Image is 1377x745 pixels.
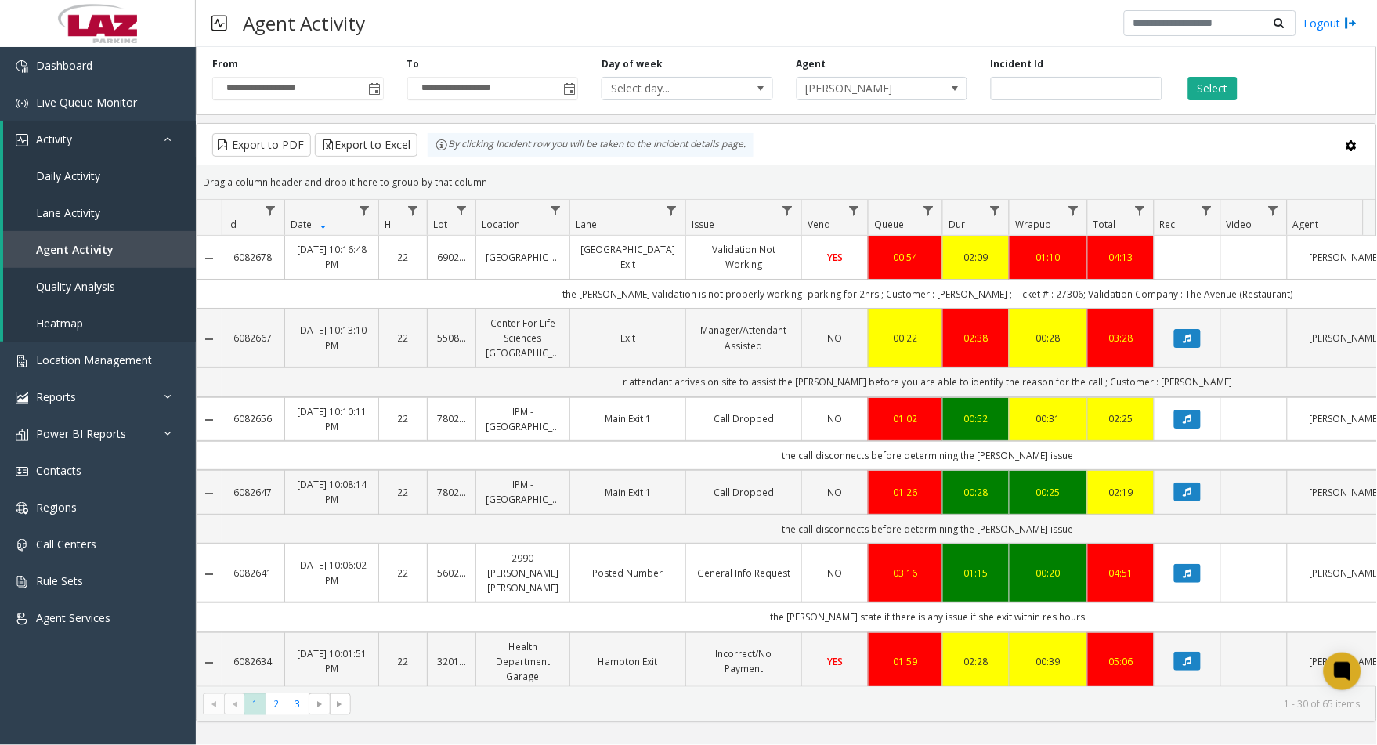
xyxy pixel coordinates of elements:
[437,566,466,580] a: 560238
[828,486,843,499] span: NO
[433,218,447,231] span: Lot
[212,133,311,157] button: Export to PDF
[36,353,152,367] span: Location Management
[878,250,933,265] div: 00:54
[1188,77,1238,100] button: Select
[827,655,843,668] span: YES
[36,389,76,404] span: Reports
[696,646,792,676] a: Incorrect/No Payment
[1019,411,1078,426] a: 00:31
[1196,200,1217,221] a: Rec. Filter Menu
[309,693,330,715] span: Go to the next page
[385,218,392,231] span: H
[389,331,417,345] a: 22
[212,57,238,71] label: From
[228,218,237,231] span: Id
[197,656,222,669] a: Collapse Details
[486,551,560,596] a: 2990 [PERSON_NAME] [PERSON_NAME]
[580,485,676,500] a: Main Exit 1
[36,58,92,73] span: Dashboard
[1019,654,1078,669] a: 00:39
[437,485,466,500] a: 780291
[696,485,792,500] a: Call Dropped
[878,485,933,500] a: 01:26
[1160,218,1178,231] span: Rec.
[808,218,830,231] span: Vend
[1097,411,1144,426] div: 02:25
[952,485,999,500] a: 00:28
[16,502,28,515] img: 'icon'
[197,414,222,426] a: Collapse Details
[3,121,196,157] a: Activity
[844,200,865,221] a: Vend Filter Menu
[36,426,126,441] span: Power BI Reports
[389,485,417,500] a: 22
[36,316,83,331] span: Heatmap
[482,218,520,231] span: Location
[827,251,843,264] span: YES
[1097,331,1144,345] a: 03:28
[878,411,933,426] a: 01:02
[244,693,266,714] span: Page 1
[985,200,1006,221] a: Dur Filter Menu
[797,57,826,71] label: Agent
[952,331,999,345] div: 02:38
[231,654,275,669] a: 6082634
[389,566,417,580] a: 22
[295,404,369,434] a: [DATE] 10:10:11 PM
[1063,200,1084,221] a: Wrapup Filter Menu
[1097,654,1144,669] div: 05:06
[334,698,346,711] span: Go to the last page
[313,698,326,711] span: Go to the next page
[952,566,999,580] div: 01:15
[1019,331,1078,345] div: 00:28
[952,250,999,265] div: 02:09
[36,95,137,110] span: Live Queue Monitor
[315,133,417,157] button: Export to Excel
[295,646,369,676] a: [DATE] 10:01:51 PM
[16,392,28,404] img: 'icon'
[16,465,28,478] img: 'icon'
[580,566,676,580] a: Posted Number
[16,576,28,588] img: 'icon'
[266,693,287,714] span: Page 2
[1019,250,1078,265] a: 01:10
[36,500,77,515] span: Regions
[602,57,663,71] label: Day of week
[560,78,577,99] span: Toggle popup
[389,411,417,426] a: 22
[696,323,792,353] a: Manager/Attendant Assisted
[797,78,933,99] span: [PERSON_NAME]
[235,4,373,42] h3: Agent Activity
[317,219,330,231] span: Sortable
[696,411,792,426] a: Call Dropped
[486,639,560,685] a: Health Department Garage
[36,279,115,294] span: Quality Analysis
[231,411,275,426] a: 6082656
[197,252,222,265] a: Collapse Details
[1019,485,1078,500] a: 00:25
[428,133,754,157] div: By clicking Incident row you will be taken to the incident details page.
[1227,218,1252,231] span: Video
[811,566,858,580] a: NO
[436,139,448,151] img: infoIcon.svg
[696,566,792,580] a: General Info Request
[949,218,965,231] span: Dur
[36,132,72,146] span: Activity
[360,697,1361,711] kendo-pager-info: 1 - 30 of 65 items
[3,157,196,194] a: Daily Activity
[437,411,466,426] a: 780291
[486,250,560,265] a: [GEOGRAPHIC_DATA]
[197,487,222,500] a: Collapse Details
[16,134,28,146] img: 'icon'
[16,60,28,73] img: 'icon'
[486,477,560,507] a: IPM - [GEOGRAPHIC_DATA]
[451,200,472,221] a: Lot Filter Menu
[874,218,904,231] span: Queue
[1097,250,1144,265] div: 04:13
[231,566,275,580] a: 6082641
[1293,218,1319,231] span: Agent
